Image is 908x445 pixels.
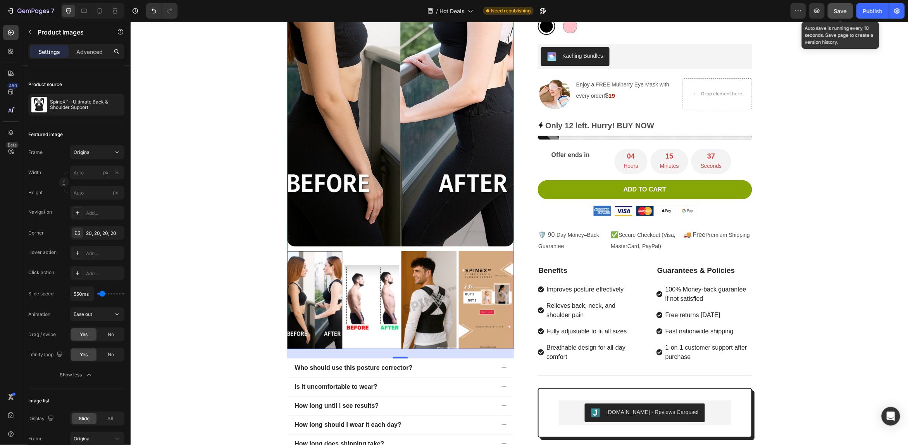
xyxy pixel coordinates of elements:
[856,3,889,19] button: Publish
[415,97,524,111] p: Only 12 left. Hurry! BUY NOW
[535,263,620,282] p: 100% Money-back guarantee if not satisfied
[28,397,49,404] div: Image list
[575,210,619,216] span: Premium Shipping
[28,131,63,138] div: Featured image
[417,30,426,40] img: KachingBundles.png
[50,99,121,110] p: SpineX™ – Ultimate Back & Shoulder Support
[164,380,248,388] p: How long until I see results?
[74,311,92,317] span: Ease out
[80,331,88,338] span: Yes
[432,30,473,38] div: Kaching Bundles
[7,83,19,89] div: 450
[28,81,62,88] div: Product source
[535,321,620,340] p: 1-on-1 customer support after purchase
[463,184,481,194] img: gempages_575976394631152159-db85b828-450b-48bd-915d-8be7fc8b3356.png
[70,166,124,179] input: px%
[31,97,47,112] img: product feature img
[108,331,114,338] span: No
[164,418,254,426] p: How long does shipping take?
[51,6,54,16] p: 7
[86,210,122,217] div: Add...
[475,71,478,77] s: $
[79,415,90,422] span: Slide
[570,140,591,149] p: Seconds
[416,321,502,340] p: Breathable design for all-day comfort
[408,210,424,216] span: 🛡️ 90
[108,351,114,358] span: No
[416,279,502,298] p: Relieves back, neck, and shoulder pain
[493,130,508,139] div: 04
[28,249,57,256] div: Hover action
[74,149,91,156] span: Original
[70,307,124,321] button: Ease out
[76,48,103,56] p: Advanced
[506,184,523,194] img: gempages_575976394631152159-bb4e29f4-00c5-4794-8994-6eeb9a6b0bb5.png
[882,407,900,426] div: Open Intercom Messenger
[28,290,53,297] div: Slide speed
[108,415,114,422] span: All
[86,270,122,277] div: Add...
[164,399,271,407] p: How long should I wear it each day?
[439,7,465,15] span: Hot Deals
[570,130,591,139] div: 37
[446,60,539,77] span: Enjoy a FREE Mulberry Eye Mask with every order!
[408,244,502,254] p: Benefits
[38,28,103,37] p: Product Images
[535,305,620,314] p: Fast nationwide shipping
[529,140,548,149] p: Minutes
[60,371,93,379] div: Show less
[71,287,94,301] input: Auto
[3,3,58,19] button: 7
[28,350,64,360] div: Infinity loop
[28,269,54,276] div: Click action
[476,386,568,395] div: [DOMAIN_NAME] - Reviews Carousel
[6,142,19,148] div: Beta
[146,3,177,19] div: Undo/Redo
[112,168,121,177] button: px
[28,331,56,338] div: Drag / swipe
[28,435,43,442] label: Frame
[484,184,502,194] img: gempages_575976394631152159-ef1c3242-6c29-4d44-aef8-a7bb6f0e593a.png
[454,382,574,400] button: Judge.me - Reviews Carousel
[70,186,124,200] input: px
[28,149,43,156] label: Frame
[86,250,122,257] div: Add...
[527,244,621,254] p: Guarantees & Policies
[493,140,508,149] p: Hours
[481,210,545,228] span: Secure Checkout (Visa, MasterCard, PayPal)
[28,169,41,176] label: Width
[460,386,470,396] img: Judgeme.png
[553,210,575,216] span: 🚚 Free
[74,435,91,442] span: Original
[416,263,502,273] p: Improves posture effectively
[408,210,469,228] span: ‑Day Money–Back Guarantee
[548,184,566,194] img: gempages_575976394631152159-ec32bdde-9989-47a1-bc90-4e940d0bd686.png
[416,305,502,314] p: Fully adjustable to fit all sizes
[478,71,485,77] strong: 19
[28,368,124,382] button: Show less
[28,414,55,424] div: Display
[70,145,124,159] button: Original
[481,208,548,230] p: ✅
[38,48,60,56] p: Settings
[409,57,440,88] img: gempages_575976394631152159-db977ada-cf79-44a7-8a63-6e4658e74741.png
[28,189,43,196] label: Height
[491,7,531,14] span: Need republishing
[410,26,479,44] button: Kaching Bundles
[103,169,109,176] div: px
[408,128,459,139] p: Offer ends in
[493,164,536,172] div: Add to cart
[114,169,119,176] div: %
[571,69,612,75] div: Drop element here
[164,342,282,350] p: Who should use this posture corrector?
[535,289,620,298] p: Free returns [DATE]
[407,159,622,178] button: Add to cart
[436,7,438,15] span: /
[529,130,548,139] div: 15
[101,168,110,177] button: %
[164,361,247,369] p: Is it uncomfortable to wear?
[86,230,122,237] div: 20, 20, 20, 20
[527,184,544,194] img: gempages_575976394631152159-41323e08-c76d-4c09-ae99-a90b8d8d879a.png
[834,8,847,14] span: Save
[863,7,882,15] div: Publish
